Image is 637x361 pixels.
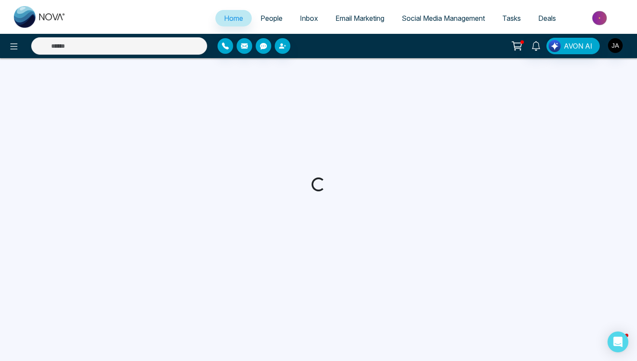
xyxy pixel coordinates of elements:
a: Tasks [494,10,530,26]
img: Nova CRM Logo [14,6,66,28]
span: Tasks [502,14,521,23]
a: Inbox [291,10,327,26]
div: Open Intercom Messenger [608,331,628,352]
a: Home [215,10,252,26]
button: AVON AI [546,38,600,54]
a: Deals [530,10,565,26]
a: Social Media Management [393,10,494,26]
span: People [260,14,283,23]
a: People [252,10,291,26]
span: Email Marketing [335,14,384,23]
span: AVON AI [564,41,592,51]
img: Lead Flow [549,40,561,52]
img: Market-place.gif [569,8,632,28]
span: Deals [538,14,556,23]
img: User Avatar [608,38,623,53]
span: Social Media Management [402,14,485,23]
a: Email Marketing [327,10,393,26]
span: Home [224,14,243,23]
span: Inbox [300,14,318,23]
